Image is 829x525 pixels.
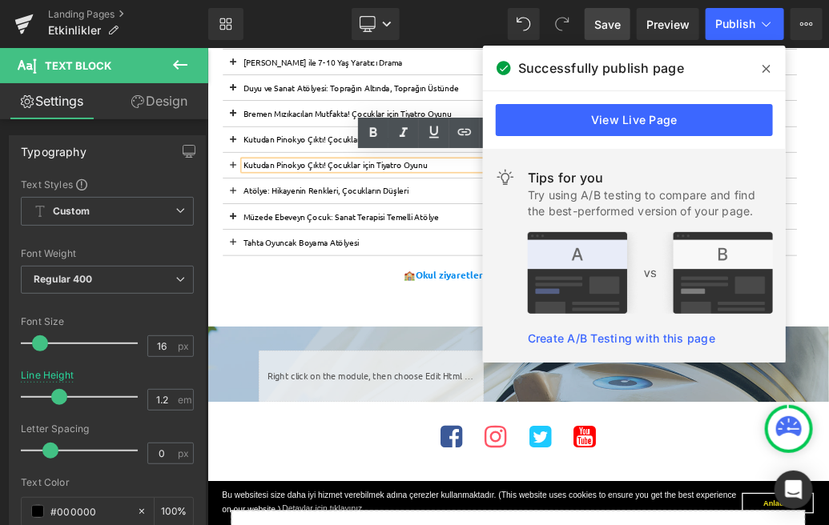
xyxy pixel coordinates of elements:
a: Preview [637,8,699,40]
div: Tips for you [528,168,773,187]
button: Publish [706,8,784,40]
font: [PERSON_NAME] ile 7-10 Yaş Yaratıcı Drama [56,13,304,29]
div: Font Size [21,316,194,327]
span: Publish [715,18,755,30]
span: Preview [646,16,690,33]
div: Line Height [21,370,74,381]
b: Regular 400 [34,273,93,285]
button: Undo [508,8,540,40]
a: View Live Page [496,104,773,136]
a: Okul ziyaretleri hakkında bilgi almak için tıklayınız. [324,343,678,362]
button: Redo [546,8,578,40]
div: Text Color [21,477,194,488]
a: New Library [208,8,243,40]
div: Typography [21,136,87,158]
div: Open Intercom Messenger [775,471,813,509]
a: Create A/B Testing with this page [528,331,715,345]
div: Letter Spacing [21,423,194,435]
div: Try using A/B testing to compare and find the best-performed version of your page. [528,187,773,219]
a: Landing Pages [48,8,208,21]
img: light.svg [496,168,515,187]
div: Font Weight [21,248,194,259]
b: Custom [53,205,90,218]
span: Etkinlikler [48,24,101,37]
span: Text Block [45,59,111,72]
span: em [178,395,191,405]
a: Design [107,83,211,119]
div: Text Styles [21,178,194,190]
button: More [791,8,823,40]
span: Save [594,16,621,33]
span: Successfully publish page [518,58,684,78]
span: px [178,448,191,459]
input: Color [50,503,129,520]
span: px [178,341,191,351]
img: tip.png [528,232,773,314]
